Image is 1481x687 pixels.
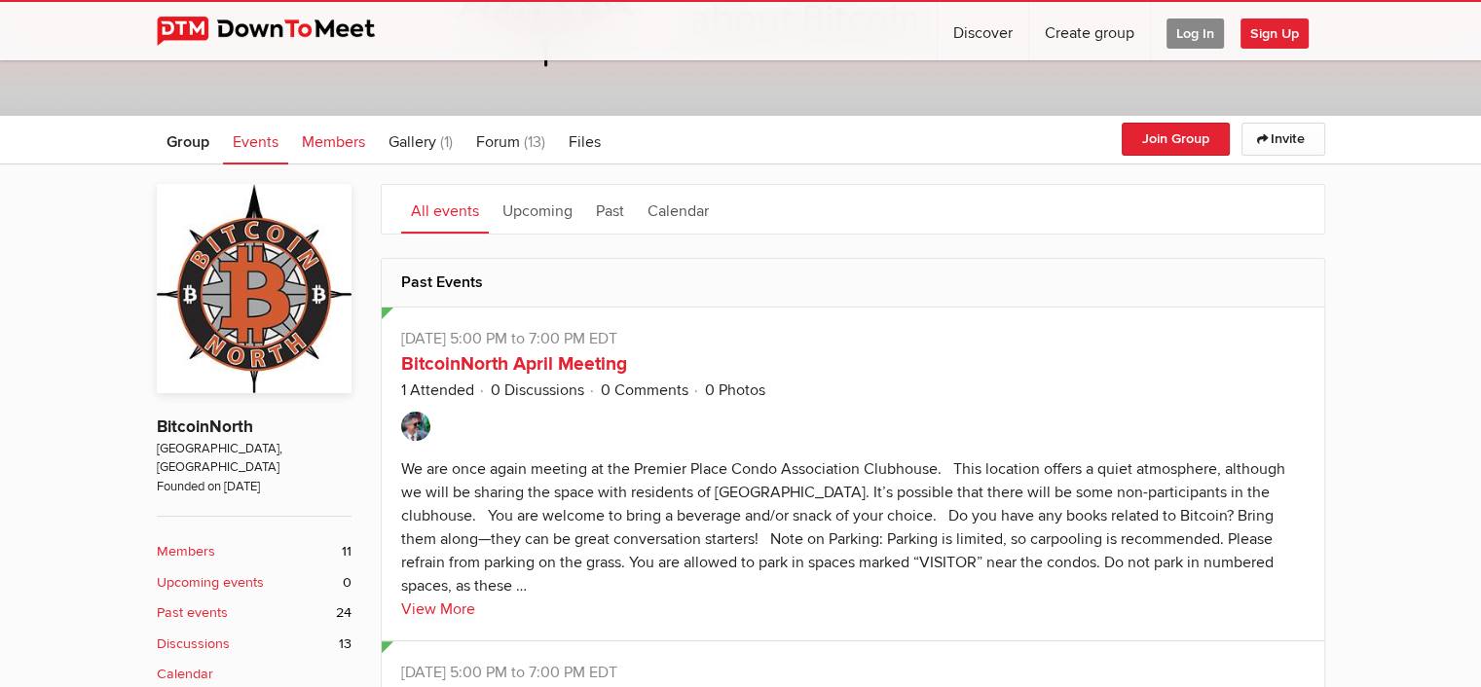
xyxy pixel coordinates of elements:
span: 24 [336,602,352,624]
a: Create group [1029,2,1150,60]
button: Join Group [1122,123,1230,156]
span: 11 [342,541,352,562]
a: 0 Photos [705,380,765,400]
span: Events [233,132,278,152]
b: Members [157,541,215,562]
a: Past [586,185,634,234]
span: Forum [476,132,520,152]
span: Group [167,132,209,152]
img: BitcoinNorth [157,184,352,393]
a: Gallery (1) [379,116,463,164]
a: All events [401,185,489,234]
img: DownToMeet [157,17,405,46]
a: Sign Up [1240,2,1324,60]
a: Past events 24 [157,602,352,624]
a: Upcoming [493,185,582,234]
a: View More [401,597,475,621]
span: 13 [339,633,352,655]
img: Rick Stringer [401,412,430,441]
span: Log In [1166,18,1224,49]
a: Discussions 13 [157,633,352,655]
a: Calendar [157,664,352,685]
span: Gallery [389,132,436,152]
span: Members [302,132,365,152]
a: BitcoinNorth [157,416,253,437]
a: Calendar [638,185,719,234]
div: We are once again meeting at the Premier Place Condo Association Clubhouse. This location offers ... [401,459,1285,596]
p: [DATE] 5:00 PM to 7:00 PM EDT [401,661,1305,684]
a: BitcoinNorth April Meeting [401,352,627,376]
a: 0 Discussions [491,380,584,400]
p: [DATE] 5:00 PM to 7:00 PM EDT [401,327,1305,350]
h2: Past Events [401,259,1305,306]
span: (13) [524,132,545,152]
a: Files [559,116,611,164]
a: Log In [1151,2,1240,60]
a: Forum (13) [466,116,555,164]
span: Founded on [DATE] [157,478,352,496]
a: 0 Comments [601,380,688,400]
span: Sign Up [1240,18,1309,49]
b: Discussions [157,633,230,655]
a: Members [292,116,375,164]
a: Members 11 [157,541,352,562]
a: Group [157,116,219,164]
a: Upcoming events 0 [157,572,352,594]
a: Discover [938,2,1028,60]
b: Past events [157,602,228,624]
span: Files [569,132,601,152]
span: 0 [343,572,352,594]
span: (1) [440,132,453,152]
span: [GEOGRAPHIC_DATA], [GEOGRAPHIC_DATA] [157,440,352,478]
b: Upcoming events [157,572,264,594]
a: Events [223,116,288,164]
a: 1 Attended [401,380,474,400]
b: Calendar [157,664,213,685]
a: Invite [1241,123,1325,156]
